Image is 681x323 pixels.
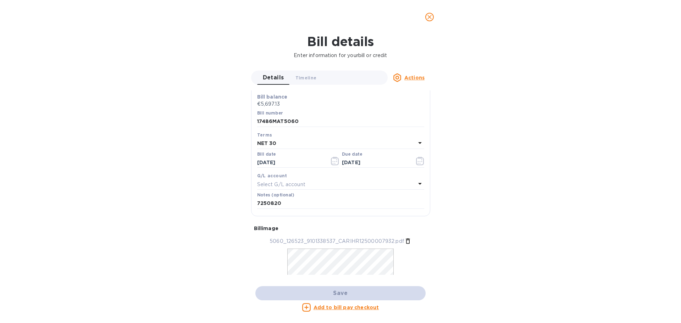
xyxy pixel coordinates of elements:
u: Actions [404,75,425,80]
label: Notes (optional) [257,193,294,197]
input: Select date [257,157,324,168]
b: G/L account [257,173,287,178]
p: Enter information for your bill or credit [6,52,675,59]
input: Enter bill number [257,116,424,127]
p: €5,697.13 [257,100,424,108]
span: Details [263,73,284,83]
label: Due date [342,152,362,156]
span: Timeline [295,74,317,82]
b: Bill balance [257,94,288,100]
label: Bill date [257,152,276,156]
input: Enter notes [257,198,424,209]
p: 5060_126523_9101338537_CARIHR12500007932.pdf [270,238,404,245]
p: Bill image [254,225,427,232]
u: Add to bill pay checkout [314,305,379,310]
p: Select G/L account [257,181,305,188]
h1: Bill details [6,34,675,49]
b: NET 30 [257,140,277,146]
b: Terms [257,132,272,138]
button: close [421,9,438,26]
label: Bill number [257,111,283,115]
input: Due date [342,157,409,168]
